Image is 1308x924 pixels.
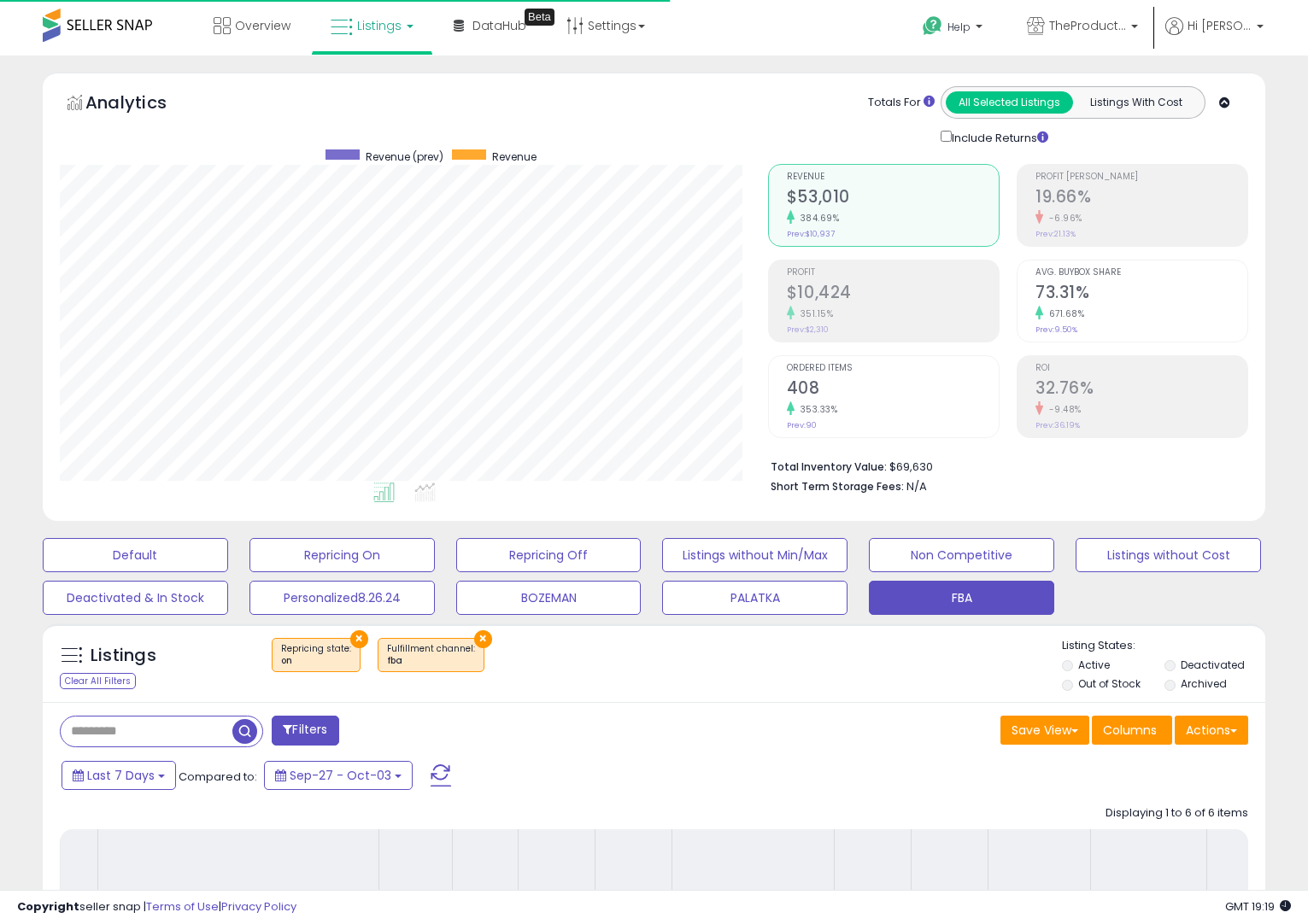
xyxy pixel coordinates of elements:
[146,898,219,915] a: Terms of Use
[787,420,817,430] small: Prev: 90
[662,581,848,615] button: PALATKA
[281,642,351,668] span: Repricing state :
[1035,325,1077,335] small: Prev: 9.50%
[1103,722,1157,739] span: Columns
[771,455,1235,476] li: $69,630
[281,655,351,667] div: on
[62,761,176,790] button: Last 7 Days
[290,767,391,784] span: Sep-27 - Oct-03
[43,538,228,572] button: Default
[795,307,834,320] small: 351.15%
[525,9,554,26] div: Tooltip anchor
[1092,716,1172,745] button: Columns
[17,898,79,915] strong: Copyright
[1062,638,1265,654] p: Listing States:
[492,149,537,164] span: Revenue
[946,91,1073,114] button: All Selected Listings
[91,644,156,668] h5: Listings
[179,769,257,785] span: Compared to:
[1181,658,1245,672] label: Deactivated
[787,325,829,335] small: Prev: $2,310
[906,478,927,494] span: N/A
[787,283,999,306] h2: $10,424
[909,3,1000,56] a: Help
[249,581,435,615] button: Personalized8.26.24
[1188,17,1252,34] span: Hi [PERSON_NAME]
[456,581,642,615] button: BOZEMAN
[947,20,971,34] span: Help
[221,898,296,915] a: Privacy Policy
[357,17,402,34] span: Listings
[85,91,200,119] h5: Analytics
[1225,898,1291,915] span: 2025-10-11 19:19 GMT
[1035,268,1247,278] span: Avg. Buybox Share
[1000,716,1089,745] button: Save View
[787,268,999,278] span: Profit
[787,364,999,373] span: Ordered Items
[1181,676,1227,691] label: Archived
[43,581,228,615] button: Deactivated & In Stock
[787,187,999,210] h2: $53,010
[1078,676,1141,691] label: Out of Stock
[922,15,943,37] i: Get Help
[87,767,155,784] span: Last 7 Days
[1035,378,1247,401] h2: 32.76%
[1035,173,1247,182] span: Profit [PERSON_NAME]
[17,899,296,915] div: seller snap | |
[869,581,1054,615] button: FBA
[787,378,999,401] h2: 408
[1076,538,1261,572] button: Listings without Cost
[350,630,368,648] button: ×
[1035,229,1076,239] small: Prev: 21.13%
[795,212,840,225] small: 384.69%
[771,459,887,474] b: Total Inventory Value:
[474,630,492,648] button: ×
[1175,716,1248,745] button: Actions
[1035,420,1080,430] small: Prev: 36.19%
[1072,91,1199,114] button: Listings With Cost
[1035,364,1247,373] span: ROI
[1035,187,1247,210] h2: 19.66%
[1165,17,1264,56] a: Hi [PERSON_NAME]
[472,17,526,34] span: DataHub
[1078,658,1110,672] label: Active
[456,538,642,572] button: Repricing Off
[272,716,338,746] button: Filters
[662,538,848,572] button: Listings without Min/Max
[787,229,835,239] small: Prev: $10,937
[928,127,1069,147] div: Include Returns
[235,17,290,34] span: Overview
[771,479,904,494] b: Short Term Storage Fees:
[387,655,475,667] div: fba
[1043,403,1082,416] small: -9.48%
[1035,283,1247,306] h2: 73.31%
[1043,212,1082,225] small: -6.96%
[869,538,1054,572] button: Non Competitive
[795,403,838,416] small: 353.33%
[1106,805,1248,822] div: Displaying 1 to 6 of 6 items
[387,642,475,668] span: Fulfillment channel :
[264,761,413,790] button: Sep-27 - Oct-03
[1043,307,1085,320] small: 671.68%
[868,95,935,111] div: Totals For
[366,149,443,164] span: Revenue (prev)
[249,538,435,572] button: Repricing On
[787,173,999,182] span: Revenue
[1049,17,1126,34] span: TheProductHaven
[60,673,136,689] div: Clear All Filters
